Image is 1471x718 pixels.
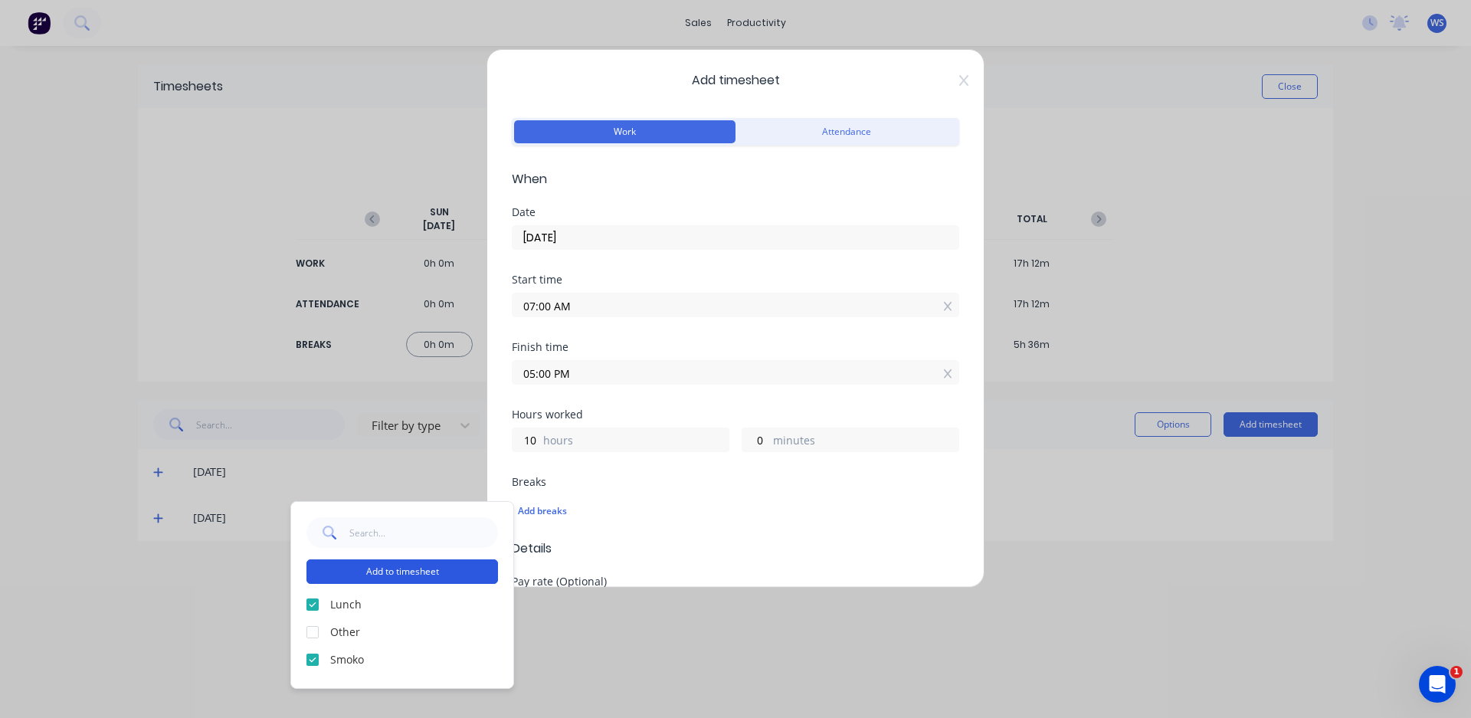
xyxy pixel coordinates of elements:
input: Search... [349,517,499,548]
div: Breaks [512,477,959,487]
iframe: Intercom live chat [1419,666,1456,703]
span: 1 [1450,666,1463,678]
span: Details [512,539,959,558]
label: hours [543,432,729,451]
input: 0 [742,428,769,451]
label: Other [330,624,498,640]
div: Hours worked [512,409,959,420]
button: Add to timesheet [306,559,498,584]
label: minutes [773,432,958,451]
div: Start time [512,274,959,285]
div: Add breaks [518,501,953,521]
div: Date [512,207,959,218]
div: Pay rate (Optional) [512,576,959,587]
button: Work [514,120,735,143]
span: When [512,170,959,189]
label: Smoko [330,651,498,667]
div: Finish time [512,342,959,352]
button: Attendance [735,120,957,143]
span: Add timesheet [512,71,959,90]
label: Lunch [330,596,498,612]
input: 0 [513,428,539,451]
